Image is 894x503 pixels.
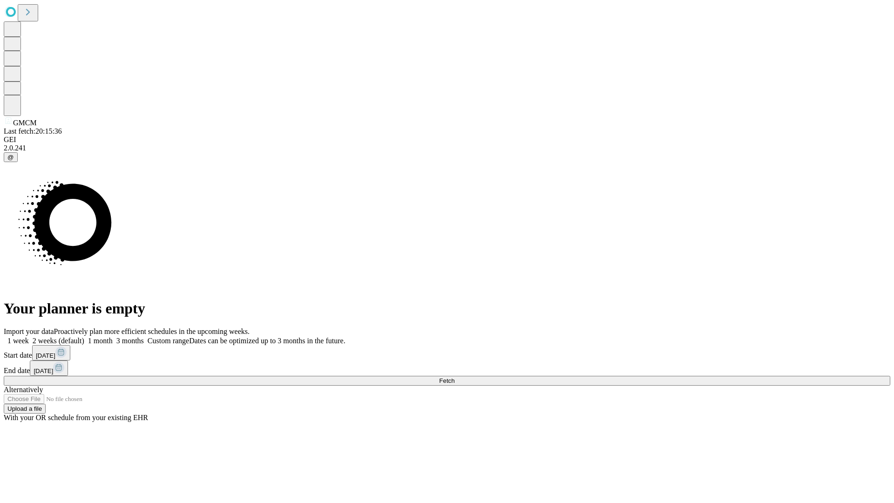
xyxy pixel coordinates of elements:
[4,144,890,152] div: 2.0.241
[148,337,189,345] span: Custom range
[36,352,55,359] span: [DATE]
[4,345,890,360] div: Start date
[54,327,250,335] span: Proactively plan more efficient schedules in the upcoming weeks.
[88,337,113,345] span: 1 month
[189,337,345,345] span: Dates can be optimized up to 3 months in the future.
[116,337,144,345] span: 3 months
[4,376,890,386] button: Fetch
[7,337,29,345] span: 1 week
[4,327,54,335] span: Import your data
[34,367,53,374] span: [DATE]
[4,152,18,162] button: @
[4,404,46,414] button: Upload a file
[4,127,62,135] span: Last fetch: 20:15:36
[4,136,890,144] div: GEI
[4,414,148,421] span: With your OR schedule from your existing EHR
[4,300,890,317] h1: Your planner is empty
[30,360,68,376] button: [DATE]
[439,377,454,384] span: Fetch
[4,360,890,376] div: End date
[13,119,37,127] span: GMCM
[32,345,70,360] button: [DATE]
[7,154,14,161] span: @
[33,337,84,345] span: 2 weeks (default)
[4,386,43,394] span: Alternatively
